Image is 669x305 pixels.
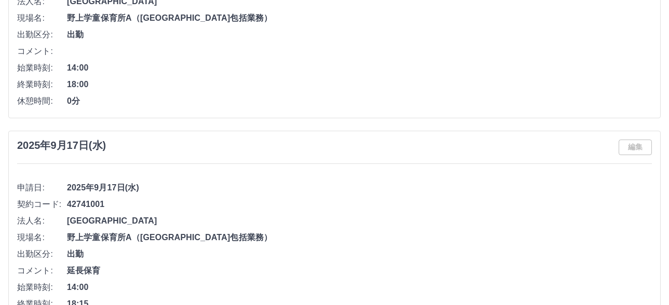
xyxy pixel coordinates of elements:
[67,78,652,91] span: 18:00
[17,62,67,74] span: 始業時刻:
[17,215,67,227] span: 法人名:
[17,281,67,294] span: 始業時刻:
[67,248,652,260] span: 出勤
[17,248,67,260] span: 出勤区分:
[17,45,67,58] span: コメント:
[67,62,652,74] span: 14:00
[17,198,67,211] span: 契約コード:
[17,95,67,107] span: 休憩時間:
[67,12,652,24] span: 野上学童保育所A（[GEOGRAPHIC_DATA]包括業務）
[67,265,652,277] span: 延長保育
[17,29,67,41] span: 出勤区分:
[67,182,652,194] span: 2025年9月17日(水)
[17,12,67,24] span: 現場名:
[67,29,652,41] span: 出勤
[67,95,652,107] span: 0分
[67,281,652,294] span: 14:00
[17,231,67,244] span: 現場名:
[67,231,652,244] span: 野上学童保育所A（[GEOGRAPHIC_DATA]包括業務）
[17,265,67,277] span: コメント:
[67,215,652,227] span: [GEOGRAPHIC_DATA]
[17,78,67,91] span: 終業時刻:
[67,198,652,211] span: 42741001
[17,182,67,194] span: 申請日:
[17,140,106,151] h3: 2025年9月17日(水)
